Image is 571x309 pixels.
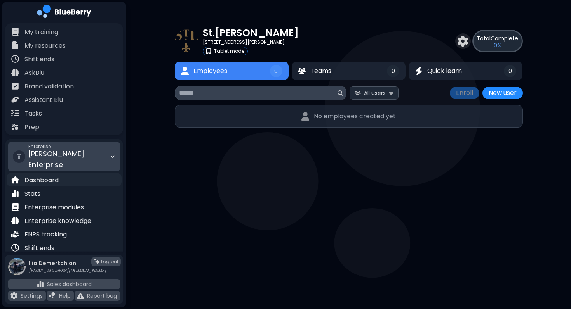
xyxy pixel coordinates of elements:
[508,67,512,74] span: 0
[24,28,58,37] p: My training
[193,66,227,76] span: Employees
[49,292,56,299] img: file icon
[24,82,74,91] p: Brand validation
[494,42,501,49] p: 0 %
[310,66,331,76] span: Teams
[21,292,43,299] p: Settings
[24,243,54,253] p: Shift ends
[24,230,67,239] p: ENPS tracking
[409,62,522,80] button: Quick learnQuick learn0
[77,292,84,299] img: file icon
[11,82,19,90] img: file icon
[24,189,40,199] p: Stats
[24,216,91,226] p: Enterprise knowledge
[10,292,17,299] img: file icon
[37,281,44,288] img: file icon
[203,47,299,55] a: tabletTablet mode
[29,260,106,267] p: Ilia Demertchian
[338,90,343,96] img: search icon
[427,66,462,76] span: Quick learn
[350,86,399,99] button: All users
[101,259,118,265] span: Log out
[389,89,393,97] img: expand
[11,123,19,131] img: file icon
[24,176,59,185] p: Dashboard
[87,292,117,299] p: Report bug
[477,35,518,42] p: Complete
[24,123,39,132] p: Prep
[28,143,107,150] span: Enterprise
[47,281,92,288] p: Sales dashboard
[203,26,299,39] p: St.[PERSON_NAME]
[24,68,44,78] p: AskBlu
[355,91,361,96] img: All users
[214,48,244,54] p: Tablet mode
[11,69,19,76] img: file icon
[24,203,84,212] p: Enterprise modules
[11,55,19,63] img: file icon
[11,96,19,104] img: file icon
[11,230,19,238] img: file icon
[24,109,42,118] p: Tasks
[175,29,198,53] img: company thumbnail
[206,48,211,54] img: tablet
[11,176,19,184] img: file icon
[292,62,406,80] button: TeamsTeams0
[392,67,395,74] span: 0
[24,95,63,105] p: Assistant Blu
[203,39,285,45] p: [STREET_ADDRESS][PERSON_NAME]
[11,203,19,211] img: file icon
[11,41,19,49] img: file icon
[24,55,54,64] p: Shift ends
[24,41,66,50] p: My resources
[8,258,26,275] img: profile photo
[11,109,19,117] img: file icon
[181,67,189,76] img: Employees
[28,149,84,169] span: [PERSON_NAME] Enterprise
[11,28,19,36] img: file icon
[314,112,396,121] p: No employees created yet
[11,244,19,252] img: file icon
[37,5,91,21] img: company logo
[175,62,289,80] button: EmployeesEmployees0
[11,190,19,197] img: file icon
[94,259,99,265] img: logout
[11,217,19,224] img: file icon
[477,35,491,42] span: Total
[482,87,523,99] button: New user
[29,268,106,274] p: [EMAIL_ADDRESS][DOMAIN_NAME]
[458,36,468,47] img: settings
[364,90,386,97] span: All users
[301,112,309,121] img: No employees
[298,68,306,74] img: Teams
[415,67,423,76] img: Quick learn
[59,292,71,299] p: Help
[274,67,278,74] span: 0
